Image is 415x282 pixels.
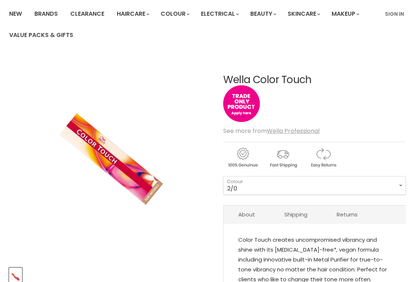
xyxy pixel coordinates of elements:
[322,205,372,223] a: Returns
[282,6,325,22] a: Skincare
[65,6,110,22] a: Clearance
[223,74,406,86] h1: Wella Color Touch
[263,146,302,169] img: shipping.gif
[304,146,343,169] img: returns.gif
[223,127,319,135] span: See more from
[111,6,154,22] a: Haircare
[4,6,27,22] a: New
[4,3,381,46] ul: Main menu
[245,6,281,22] a: Beauty
[223,146,262,169] img: genuine.gif
[155,6,194,22] a: Colour
[381,6,408,22] a: Sign In
[195,6,243,22] a: Electrical
[267,127,319,135] a: Wella Professional
[270,205,322,223] a: Shipping
[29,6,63,22] a: Brands
[47,62,175,255] img: Wella Color Touch
[9,56,213,260] div: Wella Color Touch image. Click or Scroll to Zoom.
[326,6,364,22] a: Makeup
[4,27,79,43] a: Value Packs & Gifts
[224,205,270,223] a: About
[223,85,260,122] img: tradeonly_small.jpg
